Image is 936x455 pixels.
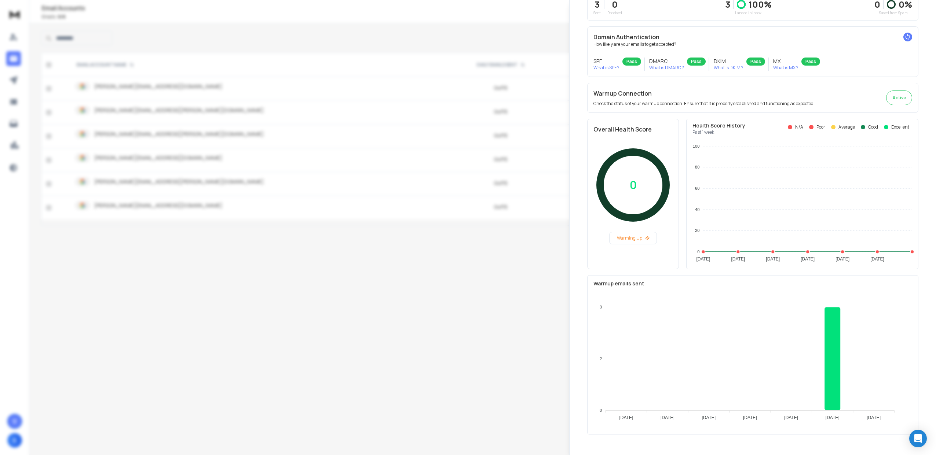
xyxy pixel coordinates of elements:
p: Check the status of your warmup connection. Ensure that it is properly established and functionin... [593,101,815,107]
tspan: [DATE] [619,415,633,420]
p: What is SPF ? [593,65,619,71]
p: What is MX ? [773,65,798,71]
tspan: 2 [600,356,602,361]
p: N/A [795,124,803,130]
p: 0 [630,178,637,192]
tspan: [DATE] [702,415,716,420]
p: Average [838,124,855,130]
h3: MX [773,58,798,65]
tspan: [DATE] [661,415,674,420]
h3: DKIM [714,58,743,65]
tspan: [DATE] [766,256,780,262]
tspan: 0 [600,408,602,413]
tspan: 0 [697,249,699,254]
p: What is DMARC ? [649,65,684,71]
tspan: [DATE] [826,415,840,420]
p: Warming Up [613,235,654,241]
tspan: [DATE] [696,256,710,262]
tspan: [DATE] [801,256,815,262]
h3: DMARC [649,58,684,65]
h2: Domain Authentication [593,33,912,41]
tspan: [DATE] [784,415,798,420]
p: Past 1 week [692,129,745,135]
tspan: 40 [695,207,699,212]
div: Pass [622,58,641,66]
tspan: 3 [600,305,602,309]
h3: SPF [593,58,619,65]
p: Received [607,10,622,16]
tspan: 60 [695,186,699,190]
p: Sent [593,10,601,16]
p: Health Score History [692,122,745,129]
button: Active [886,90,912,105]
p: Excellent [891,124,909,130]
p: Poor [816,124,825,130]
div: Pass [687,58,706,66]
tspan: 100 [693,144,699,148]
tspan: [DATE] [870,256,884,262]
p: How likely are your emails to get accepted? [593,41,912,47]
p: Landed in Inbox [725,10,772,16]
p: Good [868,124,878,130]
p: Warmup emails sent [593,280,912,287]
tspan: [DATE] [867,415,881,420]
tspan: 80 [695,165,699,169]
tspan: 20 [695,228,699,233]
h2: Overall Health Score [593,125,673,134]
tspan: [DATE] [743,415,757,420]
p: What is DKIM ? [714,65,743,71]
div: Pass [801,58,820,66]
tspan: [DATE] [836,256,849,262]
tspan: [DATE] [731,256,745,262]
div: Pass [746,58,765,66]
p: Saved from Spam [874,10,912,16]
h2: Warmup Connection [593,89,815,98]
div: Open Intercom Messenger [909,430,927,447]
